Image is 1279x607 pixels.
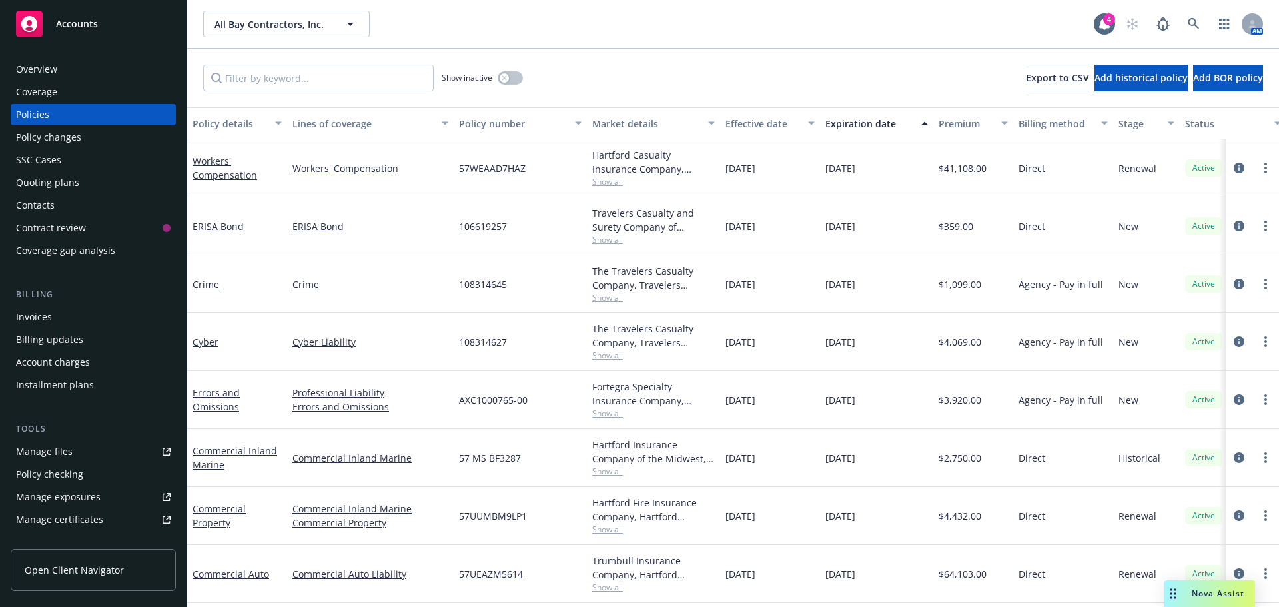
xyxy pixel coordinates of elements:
[1192,588,1244,599] span: Nova Assist
[292,219,448,233] a: ERISA Bond
[1113,107,1180,139] button: Stage
[187,107,287,139] button: Policy details
[16,486,101,508] div: Manage exposures
[16,59,57,80] div: Overview
[1118,393,1138,407] span: New
[1019,509,1045,523] span: Direct
[1258,566,1274,582] a: more
[1258,450,1274,466] a: more
[459,509,527,523] span: 57UUMBM9LP1
[1190,220,1217,232] span: Active
[1258,392,1274,408] a: more
[442,72,492,83] span: Show inactive
[16,127,81,148] div: Policy changes
[1190,568,1217,580] span: Active
[939,393,981,407] span: $3,920.00
[292,161,448,175] a: Workers' Compensation
[11,352,176,373] a: Account charges
[459,117,567,131] div: Policy number
[1019,335,1103,349] span: Agency - Pay in full
[11,329,176,350] a: Billing updates
[725,567,755,581] span: [DATE]
[292,117,434,131] div: Lines of coverage
[939,219,973,233] span: $359.00
[11,149,176,171] a: SSC Cases
[1118,509,1156,523] span: Renewal
[820,107,933,139] button: Expiration date
[1190,278,1217,290] span: Active
[592,582,715,593] span: Show all
[11,172,176,193] a: Quoting plans
[725,393,755,407] span: [DATE]
[292,335,448,349] a: Cyber Liability
[459,393,528,407] span: AXC1000765-00
[939,277,981,291] span: $1,099.00
[1231,218,1247,234] a: circleInformation
[825,117,913,131] div: Expiration date
[1103,13,1115,25] div: 4
[939,161,987,175] span: $41,108.00
[592,148,715,176] div: Hartford Casualty Insurance Company, Hartford Insurance Group
[1231,276,1247,292] a: circleInformation
[825,161,855,175] span: [DATE]
[939,117,993,131] div: Premium
[16,329,83,350] div: Billing updates
[725,277,755,291] span: [DATE]
[1019,567,1045,581] span: Direct
[1118,335,1138,349] span: New
[592,496,715,524] div: Hartford Fire Insurance Company, Hartford Insurance Group
[1118,117,1160,131] div: Stage
[16,81,57,103] div: Coverage
[725,335,755,349] span: [DATE]
[292,516,448,530] a: Commercial Property
[1026,71,1089,84] span: Export to CSV
[292,451,448,465] a: Commercial Inland Marine
[11,374,176,396] a: Installment plans
[1019,277,1103,291] span: Agency - Pay in full
[11,486,176,508] a: Manage exposures
[1190,162,1217,174] span: Active
[1190,394,1217,406] span: Active
[203,65,434,91] input: Filter by keyword...
[939,567,987,581] span: $64,103.00
[1019,161,1045,175] span: Direct
[16,217,86,239] div: Contract review
[1190,510,1217,522] span: Active
[592,292,715,303] span: Show all
[459,277,507,291] span: 108314645
[214,17,330,31] span: All Bay Contractors, Inc.
[825,219,855,233] span: [DATE]
[11,217,176,239] a: Contract review
[16,149,61,171] div: SSC Cases
[1118,451,1160,465] span: Historical
[193,220,244,233] a: ERISA Bond
[459,335,507,349] span: 108314627
[11,532,176,553] a: Manage claims
[11,104,176,125] a: Policies
[1231,334,1247,350] a: circleInformation
[1180,11,1207,37] a: Search
[592,350,715,361] span: Show all
[11,441,176,462] a: Manage files
[1019,117,1093,131] div: Billing method
[1164,580,1181,607] div: Drag to move
[592,206,715,234] div: Travelers Casualty and Surety Company of America, Travelers Insurance
[287,107,454,139] button: Lines of coverage
[459,451,521,465] span: 57 MS BF3287
[193,502,246,529] a: Commercial Property
[725,219,755,233] span: [DATE]
[16,172,79,193] div: Quoting plans
[720,107,820,139] button: Effective date
[592,117,700,131] div: Market details
[11,509,176,530] a: Manage certificates
[1231,566,1247,582] a: circleInformation
[16,532,83,553] div: Manage claims
[1211,11,1238,37] a: Switch app
[11,127,176,148] a: Policy changes
[459,219,507,233] span: 106619257
[725,509,755,523] span: [DATE]
[16,306,52,328] div: Invoices
[1185,117,1266,131] div: Status
[193,155,257,181] a: Workers' Compensation
[1118,219,1138,233] span: New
